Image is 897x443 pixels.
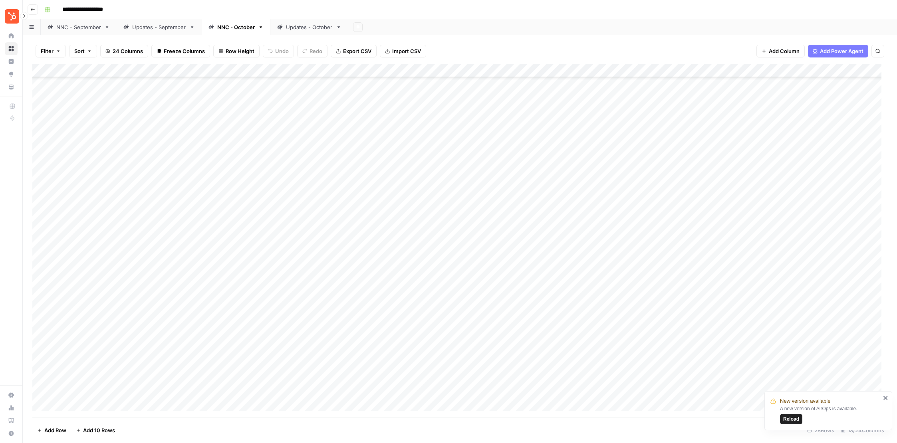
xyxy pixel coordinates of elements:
[5,68,18,81] a: Opportunities
[780,397,830,405] span: New version available
[100,45,148,57] button: 24 Columns
[5,427,18,440] button: Help + Support
[5,389,18,401] a: Settings
[769,47,800,55] span: Add Column
[83,426,115,434] span: Add 10 Rows
[44,426,66,434] span: Add Row
[804,424,837,437] div: 28 Rows
[5,55,18,68] a: Insights
[213,45,260,57] button: Row Height
[226,47,254,55] span: Row Height
[41,19,117,35] a: NNC - September
[331,45,377,57] button: Export CSV
[392,47,421,55] span: Import CSV
[32,424,71,437] button: Add Row
[780,414,802,424] button: Reload
[780,405,881,424] div: A new version of AirOps is available.
[263,45,294,57] button: Undo
[151,45,210,57] button: Freeze Columns
[202,19,270,35] a: NNC - October
[56,23,101,31] div: NNC - September
[297,45,327,57] button: Redo
[5,414,18,427] a: Learning Hub
[5,9,19,24] img: Blog Content Action Plan Logo
[5,42,18,55] a: Browse
[5,30,18,42] a: Home
[783,415,799,423] span: Reload
[883,395,889,401] button: close
[217,23,255,31] div: NNC - October
[837,424,887,437] div: 13/24 Columns
[310,47,322,55] span: Redo
[117,19,202,35] a: Updates - September
[5,401,18,414] a: Usage
[5,6,18,26] button: Workspace: Blog Content Action Plan
[270,19,348,35] a: Updates - October
[808,45,868,57] button: Add Power Agent
[756,45,805,57] button: Add Column
[286,23,333,31] div: Updates - October
[69,45,97,57] button: Sort
[36,45,66,57] button: Filter
[5,81,18,93] a: Your Data
[380,45,426,57] button: Import CSV
[71,424,120,437] button: Add 10 Rows
[820,47,863,55] span: Add Power Agent
[275,47,289,55] span: Undo
[132,23,186,31] div: Updates - September
[113,47,143,55] span: 24 Columns
[164,47,205,55] span: Freeze Columns
[41,47,54,55] span: Filter
[343,47,371,55] span: Export CSV
[74,47,85,55] span: Sort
